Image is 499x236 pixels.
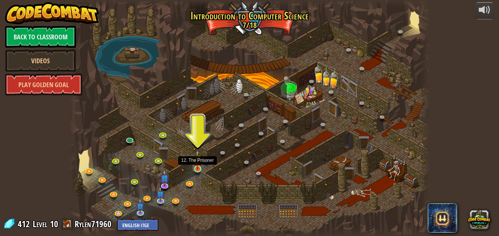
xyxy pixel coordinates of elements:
[75,218,114,230] a: Rylen71960
[18,218,32,230] span: 412
[159,169,169,186] img: level-banner-unstarted-subscriber.png
[5,26,76,48] a: Back to Classroom
[5,50,76,72] a: Videos
[5,74,82,96] a: Play Golden Goal
[136,199,144,214] img: level-banner-unstarted-subscriber.png
[475,2,494,19] button: Adjust volume
[193,150,202,169] img: level-banner-started.png
[5,2,99,24] img: CodeCombat - Learn how to code by playing a game
[50,218,58,230] span: 10
[156,187,165,201] img: level-banner-unstarted-subscriber.png
[33,218,47,230] span: Level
